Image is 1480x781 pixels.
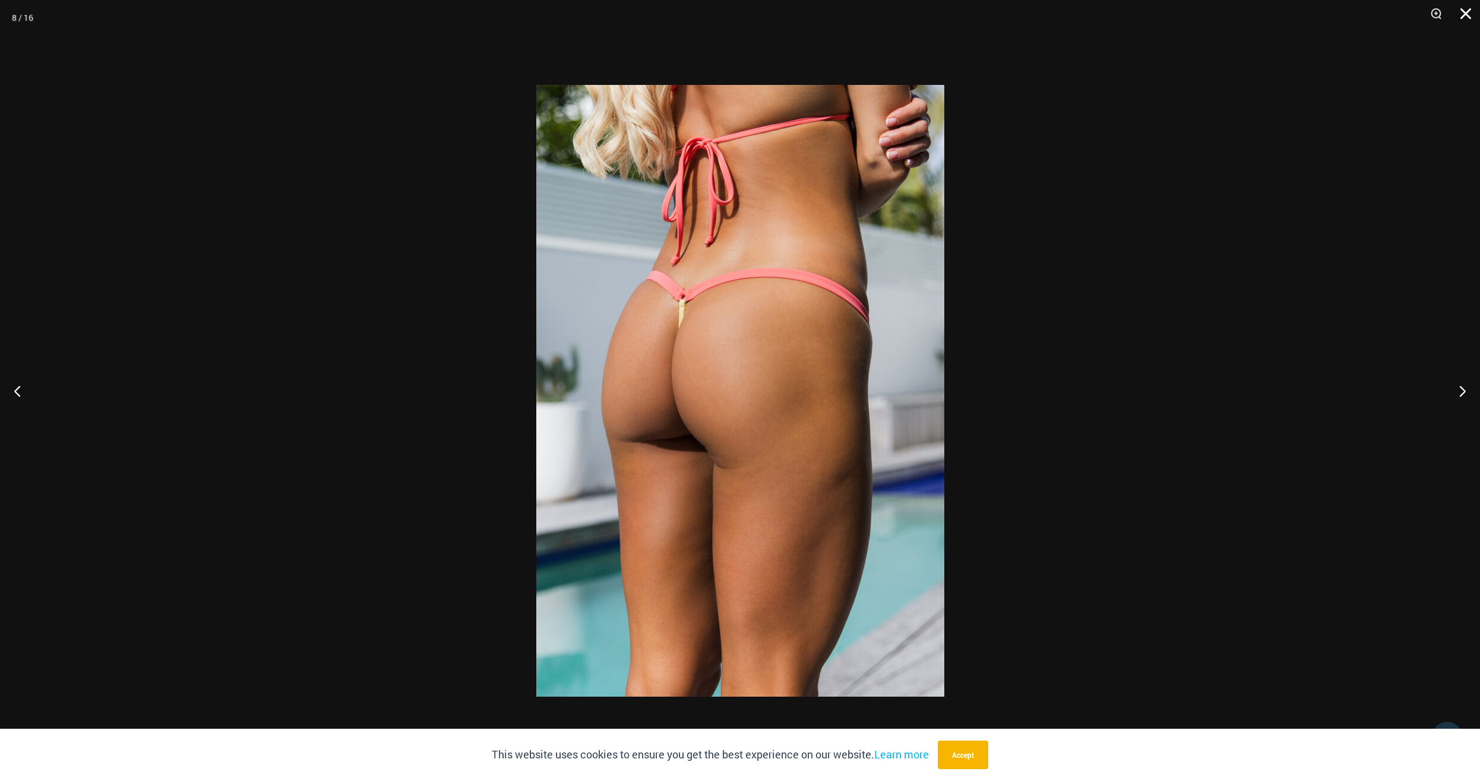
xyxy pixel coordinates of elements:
button: Accept [938,741,988,769]
img: Bubble Mesh Highlight Pink 421 Micro 02 [536,85,944,697]
button: Next [1435,361,1480,420]
a: Learn more [874,747,929,761]
p: This website uses cookies to ensure you get the best experience on our website. [492,746,929,764]
div: 8 / 16 [12,9,33,27]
